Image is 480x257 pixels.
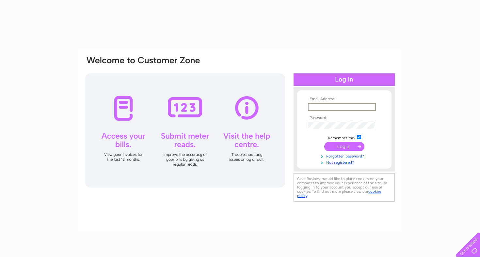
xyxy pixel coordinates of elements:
input: Submit [324,142,364,151]
td: Remember me? [306,134,382,141]
a: Not registered? [308,159,382,165]
a: cookies policy [297,189,381,198]
a: Forgotten password? [308,153,382,159]
div: Clear Business would like to place cookies on your computer to improve your experience of the sit... [294,173,395,202]
th: Email Address: [306,97,382,101]
th: Password: [306,116,382,120]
